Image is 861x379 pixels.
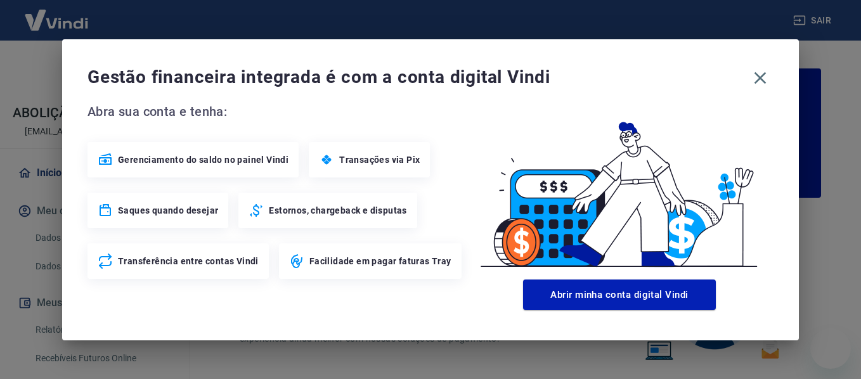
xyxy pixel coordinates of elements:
span: Estornos, chargeback e disputas [269,204,406,217]
span: Transferência entre contas Vindi [118,255,259,267]
span: Transações via Pix [339,153,420,166]
span: Gerenciamento do saldo no painel Vindi [118,153,288,166]
button: Abrir minha conta digital Vindi [523,279,716,310]
span: Gestão financeira integrada é com a conta digital Vindi [87,65,747,90]
span: Abra sua conta e tenha: [87,101,465,122]
span: Saques quando desejar [118,204,218,217]
span: Facilidade em pagar faturas Tray [309,255,451,267]
img: Good Billing [465,101,774,274]
iframe: Botão para abrir a janela de mensagens [810,328,851,369]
